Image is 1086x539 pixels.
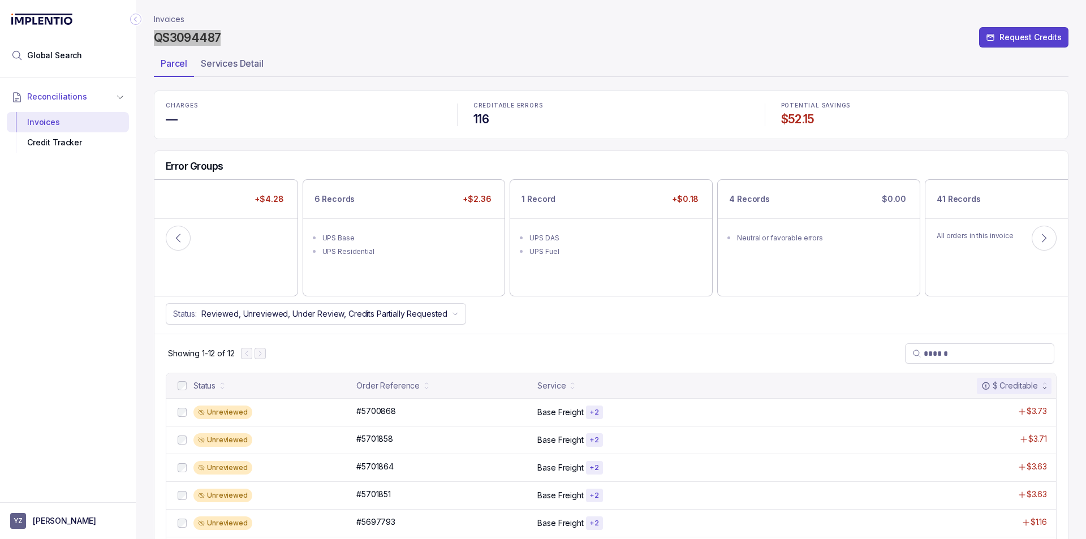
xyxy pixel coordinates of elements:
[7,110,129,156] div: Reconciliations
[193,461,252,475] div: Unreviewed
[670,191,701,207] p: +$0.18
[322,246,493,257] div: UPS Residential
[129,12,143,26] div: Collapse Icon
[537,462,583,473] p: Base Freight
[460,191,493,207] p: +$2.36
[589,463,600,472] p: + 2
[473,111,749,127] h4: 116
[193,406,252,419] div: Unreviewed
[589,519,600,528] p: + 2
[166,160,223,173] h5: Error Groups
[178,463,187,472] input: checkbox-checkbox
[356,461,394,472] p: #5701864
[356,406,396,417] p: #5700868
[166,303,466,325] button: Status:Reviewed, Unreviewed, Under Review, Credits Partially Requested
[322,232,493,244] div: UPS Base
[529,232,700,244] div: UPS DAS
[16,132,120,153] div: Credit Tracker
[529,246,700,257] div: UPS Fuel
[166,111,441,127] h4: —
[729,193,770,205] p: 4 Records
[537,490,583,501] p: Base Freight
[537,518,583,529] p: Base Freight
[981,380,1038,391] div: $ Creditable
[166,102,441,109] p: CHARGES
[193,433,252,447] div: Unreviewed
[178,381,187,390] input: checkbox-checkbox
[16,112,120,132] div: Invoices
[781,111,1057,127] h4: $52.15
[473,102,749,109] p: CREDITABLE ERRORS
[168,348,234,359] p: Showing 1-12 of 12
[10,513,26,529] span: User initials
[178,435,187,445] input: checkbox-checkbox
[193,516,252,530] div: Unreviewed
[27,91,87,102] span: Reconciliations
[589,435,600,445] p: + 2
[168,348,234,359] div: Remaining page entries
[589,408,600,417] p: + 2
[154,54,1068,77] ul: Tab Group
[880,191,908,207] p: $0.00
[1027,489,1047,500] p: $3.63
[161,57,187,70] p: Parcel
[356,489,391,500] p: #5701851
[154,54,194,77] li: Tab Parcel
[115,232,285,244] div: UPS Base
[1031,516,1047,528] p: $1.16
[201,57,264,70] p: Services Detail
[178,408,187,417] input: checkbox-checkbox
[937,193,981,205] p: 41 Records
[252,191,286,207] p: +$4.28
[173,308,197,320] p: Status:
[356,516,395,528] p: #5697793
[193,380,216,391] div: Status
[193,489,252,502] div: Unreviewed
[537,380,566,391] div: Service
[537,434,583,446] p: Base Freight
[1027,406,1047,417] p: $3.73
[33,515,96,527] p: [PERSON_NAME]
[115,246,285,257] div: UPS Fuel
[1027,461,1047,472] p: $3.63
[27,50,82,61] span: Global Search
[7,84,129,109] button: Reconciliations
[781,102,1057,109] p: POTENTIAL SAVINGS
[537,407,583,418] p: Base Freight
[589,491,600,500] p: + 2
[979,27,1068,48] button: Request Credits
[154,30,221,46] h4: QS3094487
[522,193,555,205] p: 1 Record
[356,380,420,391] div: Order Reference
[1028,433,1047,445] p: $3.71
[194,54,270,77] li: Tab Services Detail
[999,32,1062,43] p: Request Credits
[201,308,447,320] p: Reviewed, Unreviewed, Under Review, Credits Partially Requested
[314,193,355,205] p: 6 Records
[178,519,187,528] input: checkbox-checkbox
[154,14,184,25] a: Invoices
[356,433,393,445] p: #5701858
[178,491,187,500] input: checkbox-checkbox
[154,14,184,25] nav: breadcrumb
[737,232,907,244] div: Neutral or favorable errors
[10,513,126,529] button: User initials[PERSON_NAME]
